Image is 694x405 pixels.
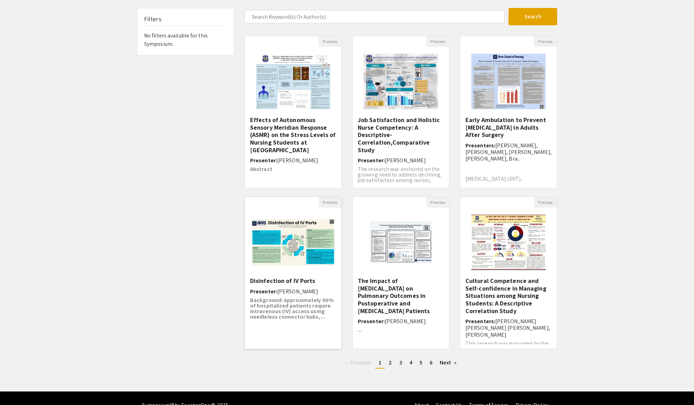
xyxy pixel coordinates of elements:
[250,288,336,295] h6: Presenter:
[245,197,342,349] div: Open Presentation <p>Disinfection of IV Ports</p>
[465,318,552,338] h6: Presenters:
[353,212,449,273] img: <p class="ql-align-center">The Impact of Incentive Spirometry on Pulmonary Outcomes in ​</p><p cl...
[465,175,524,182] span: [MEDICAL_DATA] (DVT)...
[426,36,449,47] button: Preview
[352,36,449,188] div: Open Presentation <p>Job Satisfaction and Holistic Nurse Competency: A Descriptive-Correlation,</...
[436,357,460,368] a: Next page
[250,116,336,154] h5: Effects of Autonomous Sensory Meridian Response (ASMR) on the Stress Levels of Nursing Students a...
[358,116,444,154] h5: Job Satisfaction and Holistic Nurse Competency: A Descriptive-Correlation,Comparative Study
[465,318,550,338] span: [PERSON_NAME] [PERSON_NAME] [PERSON_NAME], [PERSON_NAME]
[249,47,337,116] img: <p>Effects of Autonomous Sensory Meridian Response (ASMR) on the Stress Levels of Nursing Student...
[250,157,336,164] h6: Presenter:
[464,47,552,116] img: <p>Early Ambulation to Prevent Deep Vein Thrombosis in Adults After Surgery</p>
[534,197,557,208] button: Preview
[245,36,342,188] div: Open Presentation <p>Effects of Autonomous Sensory Meridian Response (ASMR) on the Stress Levels ...
[250,277,336,285] h5: Disinfection of IV Ports
[250,296,333,320] strong: Background: Approximately 90% of hospitalized patients require intravenous (IV) access using need...
[5,374,30,400] iframe: Chat
[358,277,444,314] h5: The Impact of [MEDICAL_DATA] on Pulmonary Outcomes in ​Postoperative and [MEDICAL_DATA] Patients
[385,157,426,164] span: [PERSON_NAME]
[464,208,552,277] img: <p>Cultural Competence and Self-confidence in Managing Situations among Nursing Students: A Descr...
[358,318,444,325] h6: Presenter:
[245,212,341,273] img: <p>Disinfection of IV Ports</p>
[389,359,392,366] span: 2
[465,341,552,369] p: This research was grounded by the continuous evolution of the healthcare system, marked by increa...
[385,318,426,325] span: [PERSON_NAME]
[465,116,552,139] h5: Early Ambulation to Prevent [MEDICAL_DATA] in Adults After Surgery
[144,15,162,23] h5: Filters
[245,357,557,369] ul: Pagination
[245,10,504,23] input: Search Keyword(s) Or Author(s)
[357,47,445,116] img: <p>Job Satisfaction and Holistic Nurse Competency: A Descriptive-Correlation,</p><p>Comparative S...
[358,166,444,189] p: The research was anchored on the growing need to address declining job satisfaction among nurses,...
[250,165,272,173] strong: Abstract
[410,359,412,366] span: 4
[430,359,432,366] span: 6
[352,197,449,349] div: Open Presentation <p class="ql-align-center">The Impact of Incentive Spirometry on Pulmonary Outc...
[277,288,318,295] span: [PERSON_NAME]
[426,197,449,208] button: Preview
[277,157,318,164] span: [PERSON_NAME]
[534,36,557,47] button: Preview
[509,8,557,25] button: Search
[379,359,381,366] span: 1
[350,359,372,366] span: Previous
[460,36,557,188] div: Open Presentation <p>Early Ambulation to Prevent Deep Vein Thrombosis in Adults After Surgery</p>
[137,8,234,55] div: No filters available for this Symposium.
[465,142,552,162] span: [PERSON_NAME], [PERSON_NAME], [PERSON_NAME], [PERSON_NAME], Bra...
[358,157,444,164] h6: Presenter:
[420,359,422,366] span: 5
[460,197,557,349] div: Open Presentation <p>Cultural Competence and Self-confidence in Managing Situations among Nursing...
[319,36,341,47] button: Preview
[465,142,552,162] h6: Presenters:
[399,359,402,366] span: 3
[358,326,362,334] strong: ...
[319,197,341,208] button: Preview
[465,277,552,314] h5: Cultural Competence and Self-confidence in Managing Situations among Nursing Students: A Descript...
